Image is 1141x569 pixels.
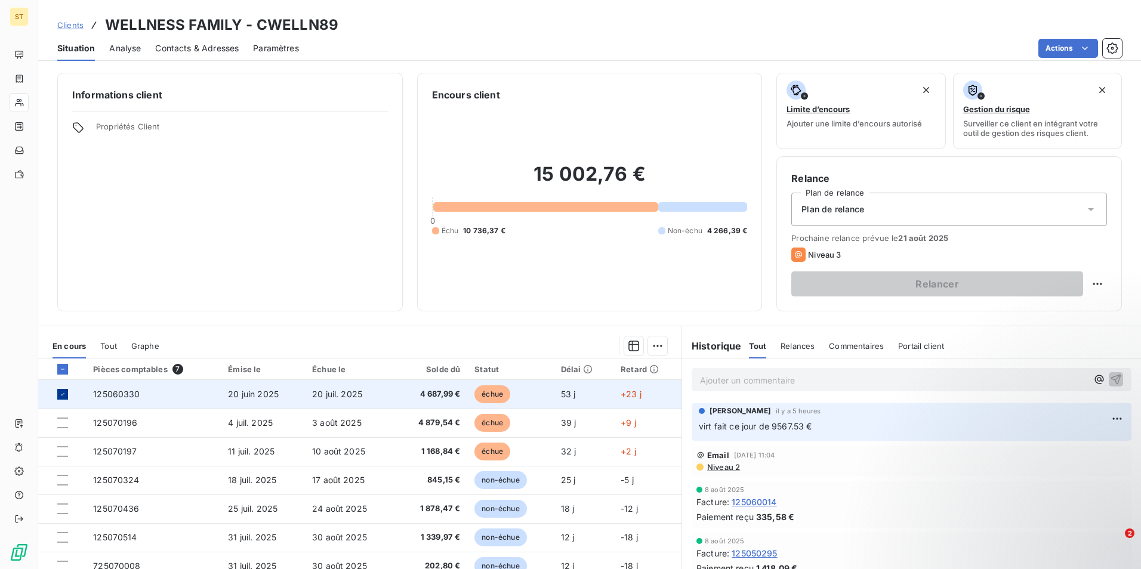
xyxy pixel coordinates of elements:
h6: Informations client [72,88,388,102]
span: 10 août 2025 [312,446,365,456]
span: 2 [1125,528,1134,538]
span: 30 août 2025 [312,532,367,542]
span: En cours [53,341,86,351]
span: 4 879,54 € [402,417,460,429]
span: 125070436 [93,503,139,514]
span: +23 j [621,389,642,399]
img: Logo LeanPay [10,543,29,562]
span: 125070324 [93,475,139,485]
span: 4 687,99 € [402,388,460,400]
span: 4 juil. 2025 [228,418,273,428]
span: 17 août 2025 [312,475,365,485]
span: 8 août 2025 [705,537,745,545]
span: échue [474,414,510,432]
span: 125070196 [93,418,137,428]
span: 25 juil. 2025 [228,503,277,514]
span: Gestion du risque [963,104,1030,114]
span: Non-échu [668,225,702,236]
span: 21 août 2025 [898,233,948,243]
span: 845,15 € [402,474,460,486]
span: échue [474,443,510,460]
span: [DATE] 11:04 [734,452,775,459]
span: 18 juil. 2025 [228,475,276,485]
button: Actions [1038,39,1098,58]
span: 125060014 [732,496,776,508]
span: 3 août 2025 [312,418,362,428]
h2: 15 002,76 € [432,162,748,198]
span: 11 juil. 2025 [228,446,275,456]
span: -18 j [621,532,638,542]
span: 10 736,37 € [463,225,505,236]
div: Échue le [312,364,387,374]
span: [PERSON_NAME] [710,406,771,416]
span: 24 août 2025 [312,503,367,514]
div: Émise le [228,364,298,374]
span: Situation [57,42,95,54]
span: Ajouter une limite d’encours autorisé [787,119,922,128]
span: 39 j [561,418,576,428]
span: 53 j [561,389,576,399]
span: 125060330 [93,389,140,399]
span: Paramètres [253,42,299,54]
div: ST [10,7,29,26]
span: Portail client [898,341,944,351]
span: non-échue [474,471,526,489]
span: Email [707,450,729,460]
span: -12 j [621,503,638,514]
button: Gestion du risqueSurveiller ce client en intégrant votre outil de gestion des risques client. [953,73,1122,149]
h6: Relance [791,171,1107,185]
span: 0 [430,216,435,225]
span: +9 j [621,418,636,428]
span: non-échue [474,528,526,546]
span: 7 [172,364,183,375]
span: Plan de relance [801,203,864,215]
span: Paiement reçu [696,511,754,523]
span: 8 août 2025 [705,486,745,493]
span: Propriétés Client [96,122,388,138]
span: 1 339,97 € [402,531,460,543]
span: 1 878,47 € [402,503,460,515]
span: Relances [781,341,815,351]
span: il y a 5 heures [776,407,821,415]
span: 4 266,39 € [707,225,748,236]
iframe: Intercom live chat [1100,528,1129,557]
span: non-échue [474,500,526,518]
span: Contacts & Adresses [155,42,239,54]
div: Statut [474,364,546,374]
span: Surveiller ce client en intégrant votre outil de gestion des risques client. [963,119,1112,138]
span: 1 168,84 € [402,446,460,457]
span: 125070514 [93,532,137,542]
span: Échu [442,225,459,236]
span: 32 j [561,446,576,456]
span: Niveau 3 [808,250,841,259]
h6: Historique [682,339,742,353]
span: 25 j [561,475,576,485]
span: Graphe [131,341,159,351]
span: Prochaine relance prévue le [791,233,1107,243]
span: Facture : [696,547,729,559]
span: échue [474,385,510,403]
button: Limite d’encoursAjouter une limite d’encours autorisé [776,73,945,149]
span: 20 juil. 2025 [312,389,362,399]
span: 18 j [561,503,575,514]
span: Tout [100,341,117,351]
span: Commentaires [829,341,884,351]
span: Niveau 2 [706,462,740,472]
h6: Encours client [432,88,500,102]
span: +2 j [621,446,636,456]
div: Délai [561,364,607,374]
div: Retard [621,364,674,374]
span: Clients [57,20,84,30]
span: 31 juil. 2025 [228,532,276,542]
div: Solde dû [402,364,460,374]
span: -5 j [621,475,634,485]
span: virt fait ce jour de 9567.53 € [699,421,812,431]
button: Relancer [791,271,1083,296]
h3: WELLNESS FAMILY - CWELLN89 [105,14,338,36]
span: 125070197 [93,446,137,456]
span: 335,58 € [756,511,794,523]
span: 20 juin 2025 [228,389,279,399]
a: Clients [57,19,84,31]
span: Analyse [109,42,141,54]
iframe: Intercom notifications message [902,453,1141,537]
